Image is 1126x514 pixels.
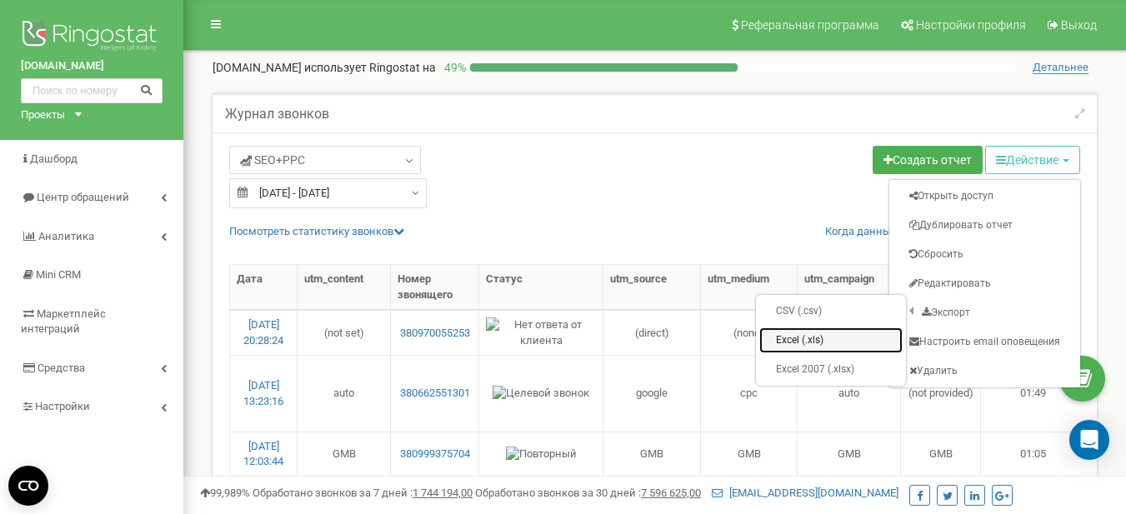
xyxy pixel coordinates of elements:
a: Создать отчет [873,146,983,174]
a: [DOMAIN_NAME] [21,58,163,74]
td: (not set) [298,310,391,355]
a: Excel 2007 (.xlsx) [759,357,903,382]
a: Экспорт [893,300,1077,326]
span: Настройки профиля [916,18,1026,32]
h5: Журнал звонков [225,107,329,122]
img: Повторный [506,447,577,462]
a: [EMAIL_ADDRESS][DOMAIN_NAME] [712,487,898,499]
span: Выход [1061,18,1097,32]
a: Редактировать [893,271,1077,297]
button: Действие [985,146,1080,174]
th: utm_campaign [798,265,902,310]
td: auto [798,355,902,431]
td: 01:05 [981,432,1087,477]
img: Ringostat logo [21,17,163,58]
td: (none) [701,310,797,355]
td: GMB [798,432,902,477]
td: 01:49 [981,355,1087,431]
a: Настроить email оповещения [893,329,1077,355]
span: Обработано звонков за 30 дней : [475,487,701,499]
th: Номер звонящего [391,265,479,310]
a: Удалить [893,358,1077,384]
a: 380662551301 [398,386,472,402]
span: 99,989% [200,487,250,499]
span: Детальнее [1033,61,1088,74]
a: SEO+PPC [229,146,421,174]
td: GMB [603,432,701,477]
a: Дублировать отчет [893,212,1077,238]
span: использует Ringostat на [304,61,436,74]
th: utm_medium [701,265,797,310]
a: Когда данные могут отличаться от других систем [825,224,1076,240]
span: Аналитика [38,230,94,242]
a: 380970055253 [398,326,472,342]
div: Проекты [21,107,65,123]
div: Open Intercom Messenger [1069,420,1109,460]
p: 49 % [436,59,470,76]
span: Центр обращений [37,191,129,203]
td: cpc [701,355,797,431]
a: Посмотреть cтатистику звонков [229,225,404,237]
a: [DATE] 13:23:16 [243,379,283,407]
u: 7 596 625,00 [641,487,701,499]
input: Поиск по номеру [21,78,163,103]
p: [DOMAIN_NAME] [213,59,436,76]
td: (direct) [603,310,701,355]
a: [DATE] 20:28:24 [243,318,283,347]
button: Open CMP widget [8,466,48,506]
span: Маркетплейс интеграций [21,307,106,336]
td: auto [298,355,391,431]
span: Реферальная программа [741,18,879,32]
a: CSV (.csv) [759,298,903,324]
a: Открыть доступ [893,183,1077,209]
img: Нет ответа от клиента [486,317,596,348]
a: Сбросить [893,242,1077,267]
td: GMB [901,432,980,477]
a: [DATE] 12:03:44 [243,440,283,468]
img: Целевой звонок [493,386,589,402]
a: Excel (.xls) [759,327,903,353]
span: SEO+PPC [240,152,305,168]
span: Дашборд [30,152,78,165]
th: utm_content [298,265,391,310]
u: 1 744 194,00 [413,487,473,499]
td: google [603,355,701,431]
span: Обработано звонков за 7 дней : [253,487,473,499]
td: GMB [701,432,797,477]
th: utm_source [603,265,701,310]
th: Статус [479,265,603,310]
td: (not provided) [901,355,980,431]
span: Средства [38,362,85,374]
a: 380999375704 [398,447,472,462]
span: Настройки [35,400,90,412]
th: Дата [230,265,298,310]
td: GMB [298,432,391,477]
span: Mini CRM [36,268,81,281]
